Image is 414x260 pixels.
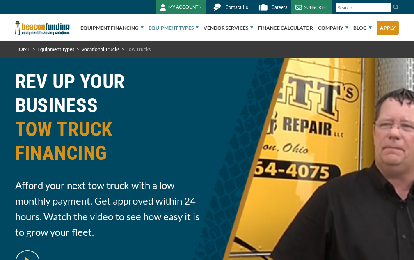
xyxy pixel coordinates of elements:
[272,5,287,10] span: Careers
[81,46,119,52] a: Vocational Trucks
[15,117,202,165] span: TOW TRUCK FINANCING
[377,21,399,35] a: Apply
[336,3,391,12] input: Search
[318,15,348,41] a: Company
[37,46,74,52] a: Equipment Types
[353,15,372,41] a: Blog
[126,46,151,52] span: Tow Trucks
[15,46,30,52] a: HOME
[149,15,199,41] a: Equipment Types
[204,15,253,41] a: Vendor Services
[393,4,399,10] img: Search
[258,15,313,41] a: Finance Calculator
[226,5,248,10] span: Contact Us
[80,15,144,41] a: Equipment Financing
[15,177,202,240] span: Afford your next tow truck with a low monthly payment. Get approved within 24 hours. Watch the vi...
[383,5,389,11] a: Clear search text
[15,14,71,41] img: Beacon Funding Corporation logo
[15,70,202,171] h1: REV UP YOUR BUSINESS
